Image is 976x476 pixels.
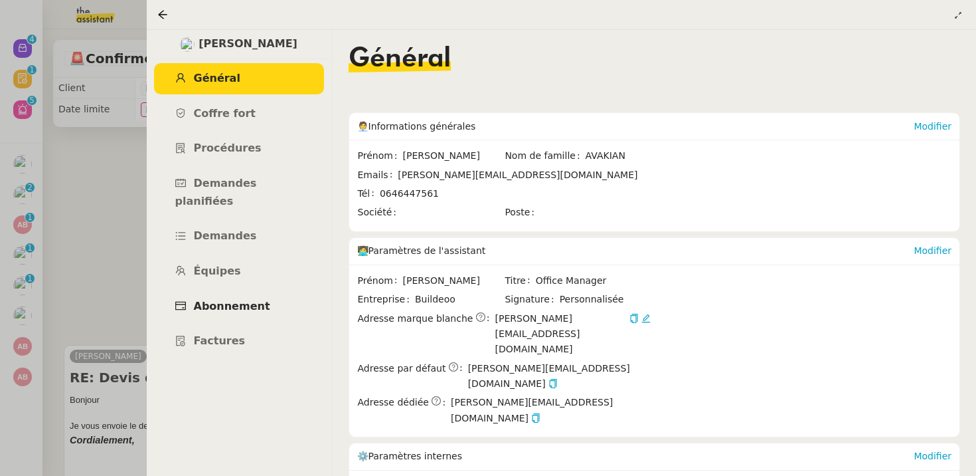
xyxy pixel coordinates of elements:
a: Procédures [154,133,324,164]
div: 🧑‍💻 [357,238,914,265]
span: Titre [505,273,535,289]
span: AVAKIAN [586,148,651,164]
span: [PERSON_NAME] [199,35,297,53]
span: Poste [505,205,540,220]
div: 🧑‍💼 [357,113,914,140]
span: [PERSON_NAME][EMAIL_ADDRESS][DOMAIN_NAME] [468,361,651,392]
span: Adresse dédiée [358,395,429,410]
span: Paramètres internes [368,451,462,461]
span: Prénom [358,148,403,164]
span: Tél [358,186,380,201]
span: Entreprise [358,292,415,307]
span: [PERSON_NAME][EMAIL_ADDRESS][DOMAIN_NAME] [451,395,651,426]
a: Général [154,63,324,94]
span: Demandes planifiées [175,177,257,207]
span: [PERSON_NAME][EMAIL_ADDRESS][DOMAIN_NAME] [398,170,637,180]
span: [PERSON_NAME] [403,148,504,164]
a: Modifier [914,121,951,132]
a: Demandes [154,221,324,252]
span: Demandes [194,229,257,242]
span: Adresse par défaut [358,361,446,376]
span: 0646447561 [380,188,439,199]
img: users%2F2TyHGbgGwwZcFhdWHiwf3arjzPD2%2Favatar%2F1545394186276.jpeg [180,37,195,52]
span: Signature [505,292,559,307]
span: Buildeoo [415,292,503,307]
span: Factures [194,334,246,347]
div: ⚙️ [357,443,914,470]
span: [PERSON_NAME][EMAIL_ADDRESS][DOMAIN_NAME] [495,311,627,358]
span: Paramètres de l'assistant [368,245,486,256]
span: Adresse marque blanche [358,311,473,326]
a: Équipes [154,256,324,287]
span: Procédures [194,142,262,154]
span: Emails [358,168,398,183]
span: Général [349,46,451,72]
span: Abonnement [194,300,270,312]
a: Modifier [914,245,951,256]
a: Coffre fort [154,98,324,130]
span: Prénom [358,273,403,289]
a: Abonnement [154,291,324,322]
span: Équipes [194,265,241,277]
span: Informations générales [368,121,476,132]
span: Nom de famille [505,148,585,164]
span: Personnalisée [560,292,624,307]
a: Modifier [914,451,951,461]
span: Société [358,205,402,220]
span: [PERSON_NAME] [403,273,504,289]
span: Général [194,72,240,84]
span: Coffre fort [194,107,256,120]
span: Office Manager [536,273,651,289]
a: Demandes planifiées [154,168,324,217]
